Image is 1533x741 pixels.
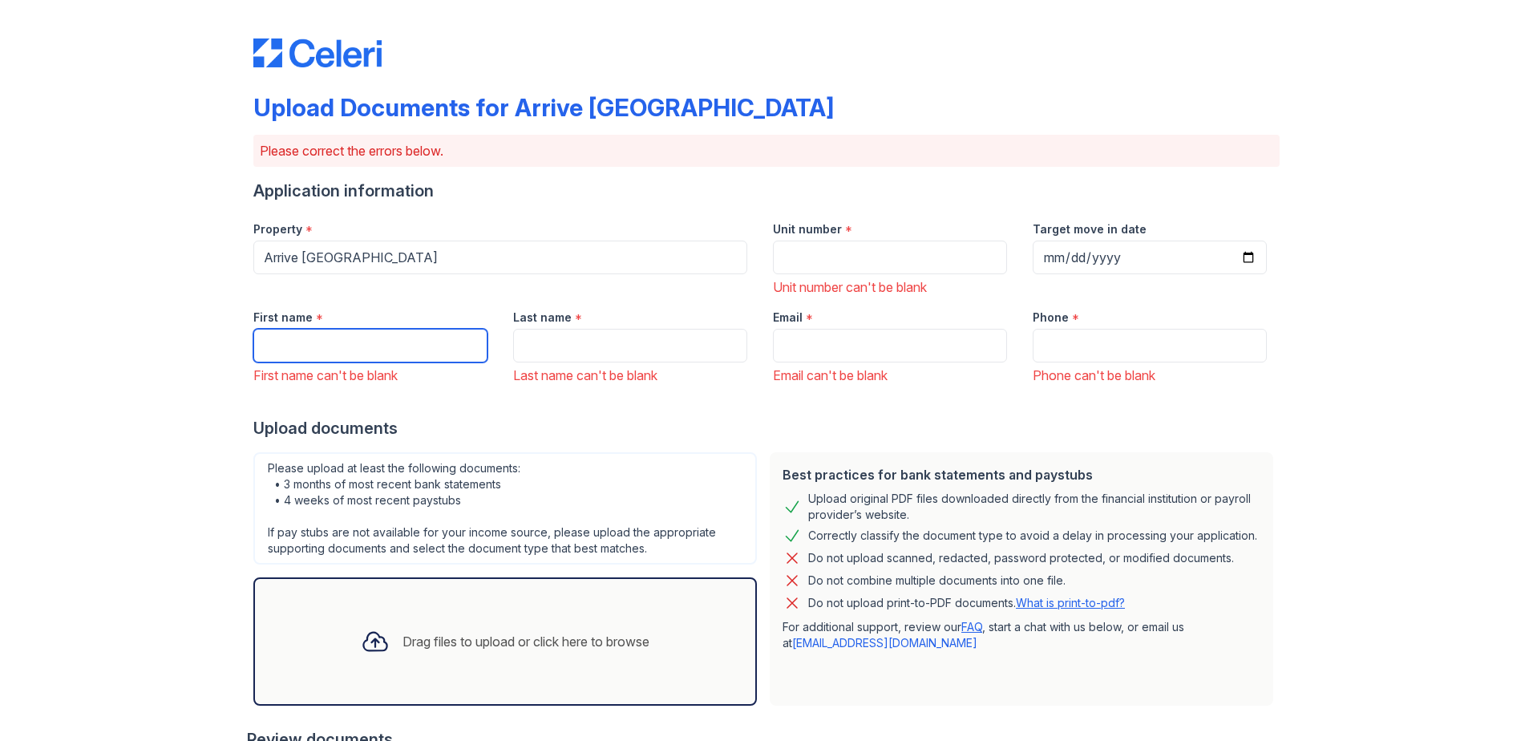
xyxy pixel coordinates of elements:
[253,180,1280,202] div: Application information
[253,38,382,67] img: CE_Logo_Blue-a8612792a0a2168367f1c8372b55b34899dd931a85d93a1a3d3e32e68fde9ad4.png
[808,571,1066,590] div: Do not combine multiple documents into one file.
[1033,221,1147,237] label: Target move in date
[513,310,572,326] label: Last name
[1016,596,1125,609] a: What is print-to-pdf?
[402,632,649,651] div: Drag files to upload or click here to browse
[783,465,1260,484] div: Best practices for bank statements and paystubs
[961,620,982,634] a: FAQ
[783,619,1260,651] p: For additional support, review our , start a chat with us below, or email us at
[253,366,487,385] div: First name can't be blank
[253,93,834,122] div: Upload Documents for Arrive [GEOGRAPHIC_DATA]
[773,310,803,326] label: Email
[1033,366,1267,385] div: Phone can't be blank
[253,221,302,237] label: Property
[253,452,757,565] div: Please upload at least the following documents: • 3 months of most recent bank statements • 4 wee...
[792,636,977,650] a: [EMAIL_ADDRESS][DOMAIN_NAME]
[773,221,842,237] label: Unit number
[808,526,1257,545] div: Correctly classify the document type to avoid a delay in processing your application.
[513,366,747,385] div: Last name can't be blank
[773,277,1007,297] div: Unit number can't be blank
[808,549,1234,568] div: Do not upload scanned, redacted, password protected, or modified documents.
[1033,310,1069,326] label: Phone
[260,141,1273,160] p: Please correct the errors below.
[808,595,1125,611] p: Do not upload print-to-PDF documents.
[253,417,1280,439] div: Upload documents
[773,366,1007,385] div: Email can't be blank
[253,310,313,326] label: First name
[808,491,1260,523] div: Upload original PDF files downloaded directly from the financial institution or payroll provider’...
